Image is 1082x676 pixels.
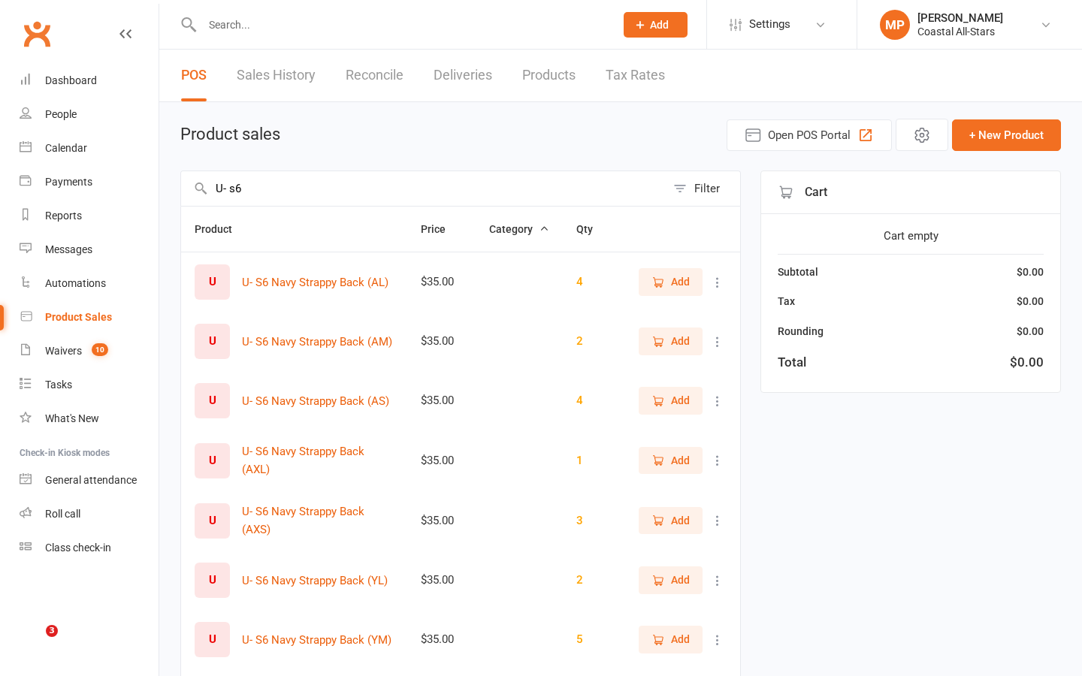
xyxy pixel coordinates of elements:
div: $0.00 [1010,352,1044,373]
div: Waivers [45,345,82,357]
button: U- S6 Navy Strappy Back (AXL) [242,442,394,478]
div: 5 [576,633,609,646]
div: Set product image [195,563,230,598]
span: Add [671,512,690,529]
div: $35.00 [421,276,462,288]
a: Payments [20,165,159,199]
input: Search... [198,14,604,35]
h1: Product sales [180,125,280,143]
div: 2 [576,574,609,587]
div: Payments [45,176,92,188]
a: Reconcile [346,50,403,101]
a: Clubworx [18,15,56,53]
button: Add [639,566,703,593]
div: Subtotal [778,264,818,280]
div: Messages [45,243,92,255]
div: Reports [45,210,82,222]
div: Automations [45,277,106,289]
button: Add [639,507,703,534]
span: Category [489,223,549,235]
a: Class kiosk mode [20,531,159,565]
span: Qty [576,223,609,235]
a: What's New [20,402,159,436]
div: Tax [778,293,795,309]
span: Open POS Portal [768,126,851,144]
a: Tasks [20,368,159,402]
div: Cart empty [778,227,1044,245]
button: Add [639,327,703,355]
button: U- S6 Navy Strappy Back (YL) [242,572,388,590]
a: Deliveries [434,50,492,101]
span: Add [671,631,690,647]
iframe: Intercom live chat [15,625,51,661]
span: Add [671,392,690,409]
button: U- S6 Navy Strappy Back (AL) [242,273,388,291]
div: General attendance [45,474,137,486]
div: Dashboard [45,74,97,86]
div: $35.00 [421,394,462,407]
button: Add [639,268,703,295]
a: People [20,98,159,131]
a: Messages [20,233,159,267]
div: 1 [576,454,609,467]
span: Add [650,19,669,31]
button: Add [639,447,703,474]
span: Settings [749,8,790,41]
div: [PERSON_NAME] [917,11,1003,25]
a: Products [522,50,576,101]
div: Coastal All-Stars [917,25,1003,38]
button: + New Product [952,119,1061,151]
a: Dashboard [20,64,159,98]
button: Filter [666,171,740,206]
span: Price [421,223,462,235]
div: $0.00 [1017,293,1044,309]
span: 10 [92,343,108,356]
button: Product [195,220,249,238]
a: Reports [20,199,159,233]
a: Tax Rates [606,50,665,101]
a: Automations [20,267,159,300]
div: Set product image [195,503,230,539]
button: Price [421,220,462,238]
input: Search products by name, or scan product code [181,171,666,206]
a: Calendar [20,131,159,165]
button: Add [624,12,688,38]
a: Product Sales [20,300,159,334]
div: Class check-in [45,542,111,554]
button: U- S6 Navy Strappy Back (YM) [242,631,391,649]
div: MP [880,10,910,40]
div: Set product image [195,443,230,478]
span: Add [671,333,690,349]
button: Category [489,220,549,238]
a: General attendance kiosk mode [20,463,159,497]
div: What's New [45,412,99,424]
span: Add [671,273,690,290]
div: Rounding [778,323,824,340]
div: $35.00 [421,633,462,646]
a: Sales History [237,50,316,101]
div: 4 [576,394,609,407]
a: Waivers 10 [20,334,159,368]
button: Add [639,387,703,414]
button: Open POS Portal [727,119,892,151]
div: $0.00 [1017,323,1044,340]
button: Add [639,626,703,653]
div: Cart [761,171,1060,214]
div: $0.00 [1017,264,1044,280]
div: Total [778,352,806,373]
div: $35.00 [421,454,462,467]
div: $35.00 [421,515,462,527]
div: $35.00 [421,335,462,348]
div: Set product image [195,264,230,300]
span: Add [671,452,690,469]
div: 4 [576,276,609,288]
span: Add [671,572,690,588]
div: Tasks [45,379,72,391]
div: Set product image [195,622,230,657]
button: Qty [576,220,609,238]
div: Set product image [195,324,230,359]
div: 2 [576,335,609,348]
span: Product [195,223,249,235]
button: U- S6 Navy Strappy Back (AM) [242,333,392,351]
div: People [45,108,77,120]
